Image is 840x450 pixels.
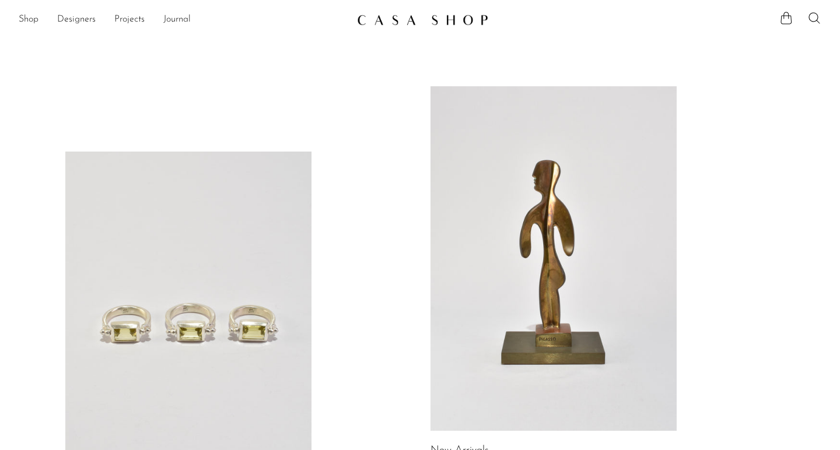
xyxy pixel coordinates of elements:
a: Shop [19,12,38,27]
a: Designers [57,12,96,27]
a: Journal [163,12,191,27]
a: Projects [114,12,145,27]
ul: NEW HEADER MENU [19,10,348,30]
nav: Desktop navigation [19,10,348,30]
